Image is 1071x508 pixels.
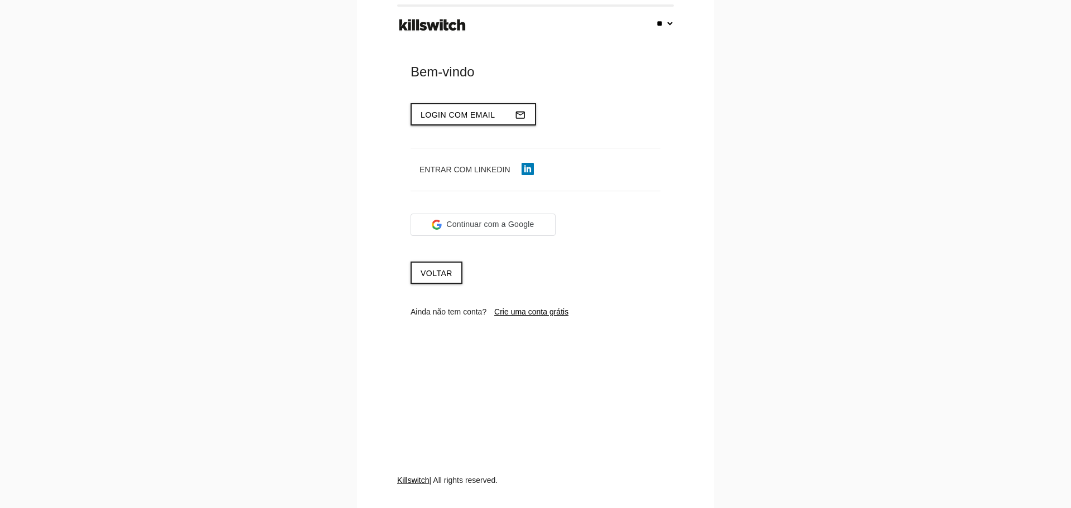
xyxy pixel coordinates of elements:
div: | All rights reserved. [397,475,674,508]
button: Login com emailmail_outline [411,103,536,125]
a: Killswitch [397,476,430,485]
span: Continuar com a Google [446,219,534,230]
span: Entrar com LinkedIn [419,165,510,174]
div: Bem-vindo [411,63,660,81]
span: Ainda não tem conta? [411,307,486,316]
button: Entrar com LinkedIn [411,159,543,180]
span: Login com email [421,110,495,119]
img: ks-logo-black-footer.png [397,15,468,35]
img: linkedin-icon.png [522,163,534,175]
i: mail_outline [515,104,526,125]
div: Continuar com a Google [411,214,556,236]
a: Crie uma conta grátis [494,307,568,316]
a: Voltar [411,262,462,284]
